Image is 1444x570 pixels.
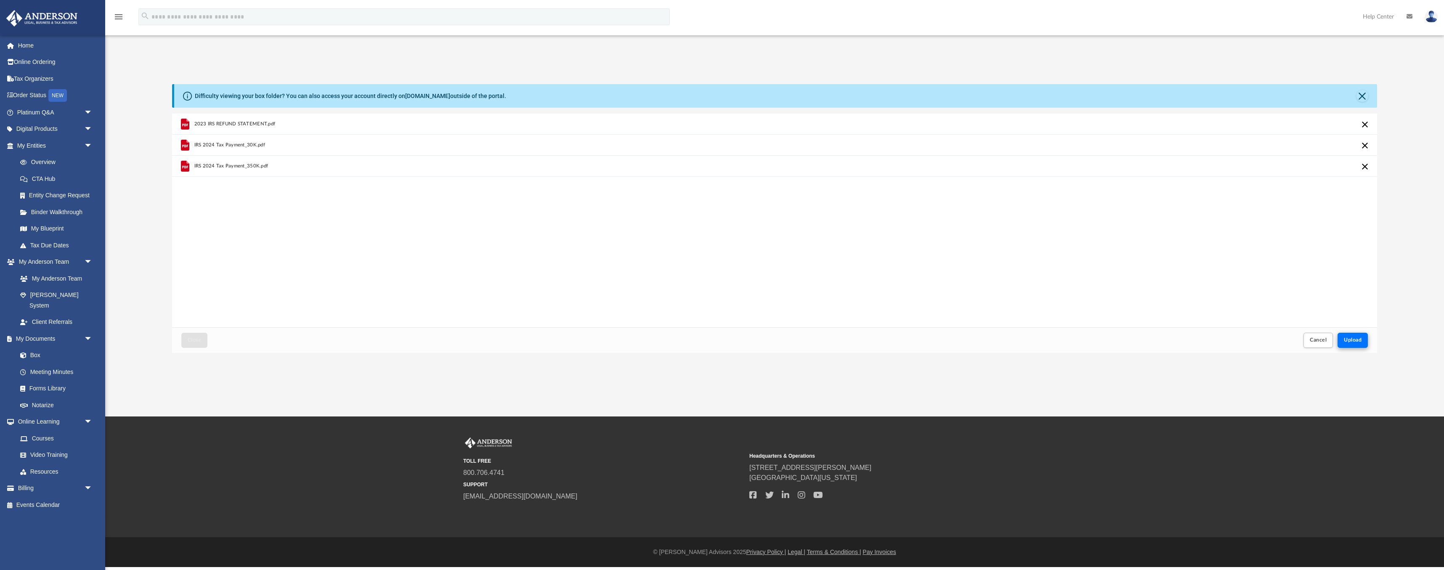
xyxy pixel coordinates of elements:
[194,142,265,148] span: IRS 2024 Tax Payment_30K.pdf
[6,414,101,430] a: Online Learningarrow_drop_down
[12,347,97,364] a: Box
[12,270,97,287] a: My Anderson Team
[181,333,207,347] button: Close
[12,463,101,480] a: Resources
[6,104,105,121] a: Platinum Q&Aarrow_drop_down
[12,204,105,220] a: Binder Walkthrough
[1360,141,1370,151] button: Cancel this upload
[6,87,105,104] a: Order StatusNEW
[463,457,743,465] small: TOLL FREE
[6,254,101,270] a: My Anderson Teamarrow_drop_down
[1344,337,1362,342] span: Upload
[1310,337,1327,342] span: Cancel
[12,154,105,171] a: Overview
[6,70,105,87] a: Tax Organizers
[6,37,105,54] a: Home
[84,414,101,431] span: arrow_drop_down
[749,474,857,481] a: [GEOGRAPHIC_DATA][US_STATE]
[194,121,276,127] span: 2023 IRS REFUND STATEMENT.pdf
[12,363,101,380] a: Meeting Minutes
[12,447,97,464] a: Video Training
[6,137,105,154] a: My Entitiesarrow_drop_down
[84,480,101,497] span: arrow_drop_down
[84,121,101,138] span: arrow_drop_down
[172,114,1377,327] div: grid
[6,330,101,347] a: My Documentsarrow_drop_down
[188,337,201,342] span: Close
[194,163,268,169] span: IRS 2024 Tax Payment_350K.pdf
[12,287,101,314] a: [PERSON_NAME] System
[1360,162,1370,172] button: Cancel this upload
[6,480,105,497] a: Billingarrow_drop_down
[1356,90,1368,102] button: Close
[84,330,101,347] span: arrow_drop_down
[463,437,514,448] img: Anderson Advisors Platinum Portal
[105,548,1444,557] div: © [PERSON_NAME] Advisors 2025
[12,187,105,204] a: Entity Change Request
[6,496,105,513] a: Events Calendar
[1303,333,1333,347] button: Cancel
[84,254,101,271] span: arrow_drop_down
[195,92,506,101] div: Difficulty viewing your box folder? You can also access your account directly on outside of the p...
[1425,11,1438,23] img: User Pic
[405,93,450,99] a: [DOMAIN_NAME]
[12,430,101,447] a: Courses
[84,137,101,154] span: arrow_drop_down
[6,121,105,138] a: Digital Productsarrow_drop_down
[114,12,124,22] i: menu
[12,397,101,414] a: Notarize
[863,549,896,555] a: Pay Invoices
[12,314,101,331] a: Client Referrals
[12,220,101,237] a: My Blueprint
[4,10,80,27] img: Anderson Advisors Platinum Portal
[788,549,805,555] a: Legal |
[807,549,861,555] a: Terms & Conditions |
[172,114,1377,353] div: Upload
[84,104,101,121] span: arrow_drop_down
[463,493,577,500] a: [EMAIL_ADDRESS][DOMAIN_NAME]
[1360,119,1370,130] button: Cancel this upload
[6,54,105,71] a: Online Ordering
[463,469,504,476] a: 800.706.4741
[749,452,1030,460] small: Headquarters & Operations
[12,170,105,187] a: CTA Hub
[749,464,871,471] a: [STREET_ADDRESS][PERSON_NAME]
[141,11,150,21] i: search
[463,481,743,488] small: SUPPORT
[12,237,105,254] a: Tax Due Dates
[746,549,786,555] a: Privacy Policy |
[48,89,67,102] div: NEW
[114,16,124,22] a: menu
[1338,333,1368,347] button: Upload
[12,380,97,397] a: Forms Library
